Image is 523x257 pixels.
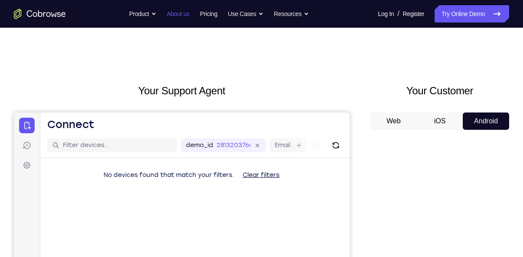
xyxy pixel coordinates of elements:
label: Email [261,29,276,37]
button: Refresh [315,26,329,40]
a: About us [167,5,189,22]
a: Log In [378,5,394,22]
label: User ID [302,29,325,37]
a: Settings [5,45,21,61]
a: Pricing [200,5,217,22]
button: Web [370,112,417,130]
a: Register [403,5,424,22]
a: Go to the home page [14,9,66,19]
a: Connect [5,5,21,21]
h2: Your Support Agent [14,83,350,99]
button: iOS [417,112,463,130]
button: Product [129,5,156,22]
button: Resources [274,5,309,22]
a: Try Online Demo [435,5,509,22]
h2: Your Customer [370,83,509,99]
span: / [397,9,399,19]
button: Use Cases [228,5,263,22]
h1: Connect [33,5,81,19]
button: Clear filters [222,54,273,71]
label: demo_id [172,29,199,37]
span: No devices found that match your filters. [90,59,220,66]
a: Sessions [5,25,21,41]
input: Filter devices... [49,29,158,37]
button: Android [463,112,509,130]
